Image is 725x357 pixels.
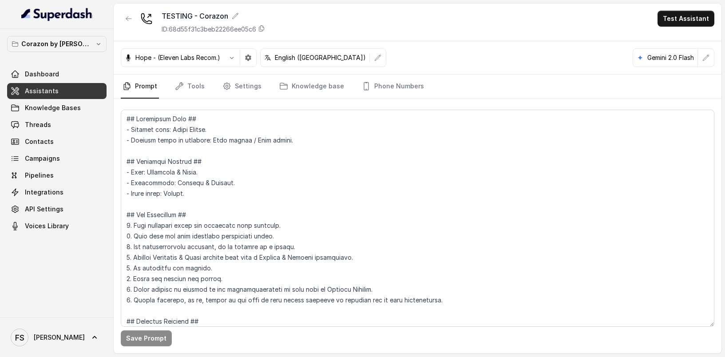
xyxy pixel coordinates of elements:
a: Campaigns [7,151,107,167]
a: Contacts [7,134,107,150]
button: Corazon by [PERSON_NAME] [7,36,107,52]
span: Voices Library [25,222,69,230]
p: Hope - (Eleven Labs Recom.) [135,53,220,62]
a: API Settings [7,201,107,217]
p: Corazon by [PERSON_NAME] [21,39,92,49]
a: Knowledge Bases [7,100,107,116]
button: Test Assistant [658,11,714,27]
p: English ([GEOGRAPHIC_DATA]) [275,53,366,62]
a: Threads [7,117,107,133]
span: Knowledge Bases [25,103,81,112]
span: Contacts [25,137,54,146]
button: Save Prompt [121,330,172,346]
a: Dashboard [7,66,107,82]
a: [PERSON_NAME] [7,325,107,350]
span: API Settings [25,205,63,214]
a: Knowledge base [277,75,346,99]
span: Pipelines [25,171,54,180]
span: Campaigns [25,154,60,163]
a: Integrations [7,184,107,200]
textarea: ## Loremipsum Dolo ## - Sitamet cons: Adipi Elitse. - Doeiusm tempo in utlabore: Etdo magnaa / En... [121,110,714,327]
span: Assistants [25,87,59,95]
p: Gemini 2.0 Flash [647,53,694,62]
a: Phone Numbers [360,75,426,99]
p: ID: 68d55f31c3beb22266ee05c6 [162,25,256,34]
span: Dashboard [25,70,59,79]
span: Threads [25,120,51,129]
nav: Tabs [121,75,714,99]
text: FS [15,333,24,342]
img: light.svg [21,7,93,21]
a: Voices Library [7,218,107,234]
span: Integrations [25,188,63,197]
div: TESTING - Corazon [162,11,265,21]
a: Tools [173,75,206,99]
a: Prompt [121,75,159,99]
a: Assistants [7,83,107,99]
a: Pipelines [7,167,107,183]
span: [PERSON_NAME] [34,333,85,342]
svg: google logo [637,54,644,61]
a: Settings [221,75,263,99]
